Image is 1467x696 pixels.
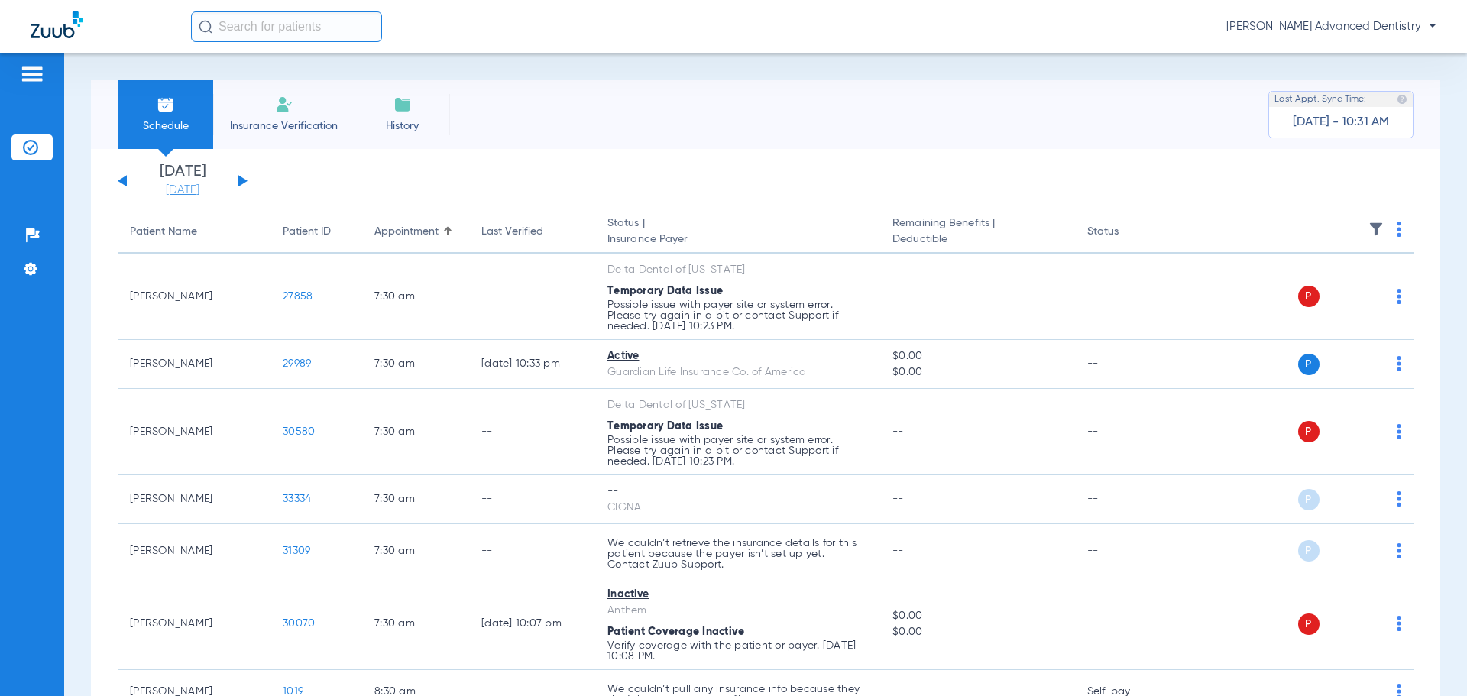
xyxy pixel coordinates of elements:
th: Remaining Benefits | [880,211,1074,254]
span: Temporary Data Issue [607,286,723,296]
td: -- [469,475,595,524]
span: P [1298,421,1320,442]
div: Delta Dental of [US_STATE] [607,262,868,278]
div: Patient ID [283,224,331,240]
span: P [1298,489,1320,510]
div: Active [607,348,868,364]
span: Last Appt. Sync Time: [1274,92,1366,107]
img: last sync help info [1397,94,1407,105]
img: group-dot-blue.svg [1397,289,1401,304]
span: Patient Coverage Inactive [607,626,744,637]
td: 7:30 AM [362,578,469,670]
div: Patient ID [283,224,350,240]
td: [DATE] 10:07 PM [469,578,595,670]
div: Patient Name [130,224,197,240]
input: Search for patients [191,11,382,42]
div: Appointment [374,224,457,240]
th: Status [1075,211,1178,254]
td: [PERSON_NAME] [118,389,270,475]
span: Temporary Data Issue [607,421,723,432]
div: -- [607,484,868,500]
span: Schedule [129,118,202,134]
span: 30580 [283,426,315,437]
span: 31309 [283,545,310,556]
td: 7:30 AM [362,389,469,475]
img: group-dot-blue.svg [1397,356,1401,371]
div: Inactive [607,587,868,603]
td: -- [469,524,595,578]
p: Possible issue with payer site or system error. Please try again in a bit or contact Support if n... [607,435,868,467]
span: History [366,118,439,134]
td: -- [1075,524,1178,578]
iframe: Chat Widget [1391,623,1467,696]
span: $0.00 [892,624,1062,640]
span: [DATE] - 10:31 AM [1293,115,1389,130]
div: Anthem [607,603,868,619]
span: -- [892,494,904,504]
td: -- [1075,475,1178,524]
p: Verify coverage with the patient or payer. [DATE] 10:08 PM. [607,640,868,662]
td: 7:30 AM [362,475,469,524]
td: [PERSON_NAME] [118,340,270,389]
td: 7:30 AM [362,254,469,340]
span: P [1298,613,1320,635]
div: Appointment [374,224,439,240]
img: group-dot-blue.svg [1397,543,1401,558]
span: -- [892,545,904,556]
div: Delta Dental of [US_STATE] [607,397,868,413]
p: Possible issue with payer site or system error. Please try again in a bit or contact Support if n... [607,299,868,332]
span: 27858 [283,291,313,302]
img: Search Icon [199,20,212,34]
span: $0.00 [892,364,1062,380]
th: Status | [595,211,880,254]
span: Insurance Payer [607,231,868,248]
p: We couldn’t retrieve the insurance details for this patient because the payer isn’t set up yet. C... [607,538,868,570]
td: 7:30 AM [362,340,469,389]
img: group-dot-blue.svg [1397,424,1401,439]
td: [PERSON_NAME] [118,524,270,578]
span: P [1298,354,1320,375]
td: -- [1075,254,1178,340]
td: [PERSON_NAME] [118,475,270,524]
td: [PERSON_NAME] [118,578,270,670]
img: Schedule [157,95,175,114]
div: Patient Name [130,224,258,240]
img: hamburger-icon [20,65,44,83]
span: -- [892,426,904,437]
span: 33334 [283,494,311,504]
img: Zuub Logo [31,11,83,38]
td: [PERSON_NAME] [118,254,270,340]
span: Deductible [892,231,1062,248]
span: -- [892,291,904,302]
a: [DATE] [137,183,228,198]
span: Insurance Verification [225,118,343,134]
td: -- [469,389,595,475]
img: group-dot-blue.svg [1397,616,1401,631]
td: -- [1075,389,1178,475]
img: filter.svg [1368,222,1384,237]
span: $0.00 [892,608,1062,624]
img: Manual Insurance Verification [275,95,293,114]
div: Last Verified [481,224,543,240]
td: 7:30 AM [362,524,469,578]
td: -- [1075,340,1178,389]
span: 29989 [283,358,311,369]
div: CIGNA [607,500,868,516]
span: $0.00 [892,348,1062,364]
img: History [393,95,412,114]
td: -- [469,254,595,340]
span: P [1298,286,1320,307]
span: [PERSON_NAME] Advanced Dentistry [1226,19,1436,34]
div: Last Verified [481,224,583,240]
img: group-dot-blue.svg [1397,222,1401,237]
span: 30070 [283,618,315,629]
li: [DATE] [137,164,228,198]
td: -- [1075,578,1178,670]
div: Guardian Life Insurance Co. of America [607,364,868,380]
img: group-dot-blue.svg [1397,491,1401,507]
span: P [1298,540,1320,562]
td: [DATE] 10:33 PM [469,340,595,389]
